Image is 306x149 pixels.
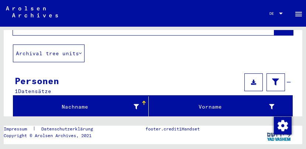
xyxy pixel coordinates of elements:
a: Impressum [4,126,33,132]
span: DE [269,11,278,16]
a: Datenschutzerklärung [35,126,102,132]
img: Zustimmung ändern [274,117,292,135]
div: | [4,126,102,132]
mat-header-cell: Vorname [149,96,293,117]
mat-icon: Side nav toggle icon [294,10,303,19]
div: Nachname [16,103,139,111]
div: Vorname [152,103,275,111]
span: 1 [15,88,18,95]
img: yv_logo.png [265,126,293,144]
p: footer.credit1Handset [145,126,200,132]
span: Datensätze [18,88,51,95]
mat-header-cell: Nachname [13,96,149,117]
p: Copyright © Arolsen Archives, 2021 [4,132,102,139]
button: Archival tree units [13,44,85,62]
div: Personen [15,74,59,87]
img: Arolsen_neg.svg [6,6,58,17]
button: Toggle sidenav [291,6,306,21]
div: Nachname [16,101,148,113]
div: Vorname [152,101,284,113]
